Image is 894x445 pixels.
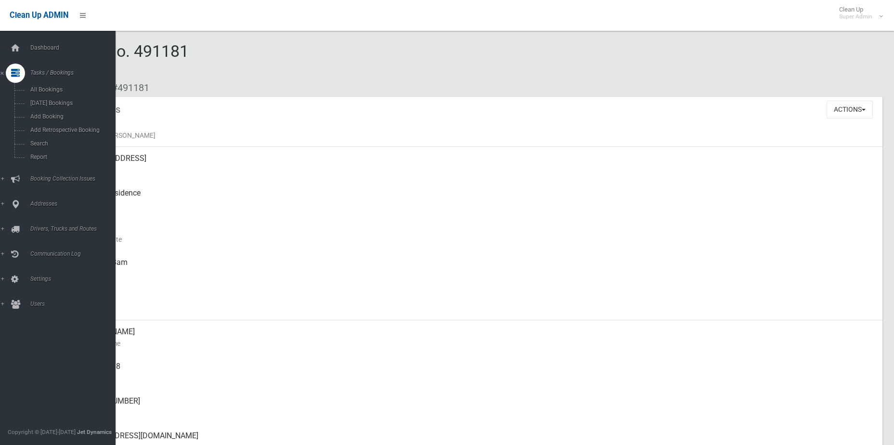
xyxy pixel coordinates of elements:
[77,320,875,355] div: [PERSON_NAME]
[27,250,123,257] span: Communication Log
[27,275,123,282] span: Settings
[27,69,123,76] span: Tasks / Bookings
[8,429,76,435] span: Copyright © [DATE]-[DATE]
[27,301,123,307] span: Users
[27,140,115,147] span: Search
[827,101,873,118] button: Actions
[27,86,115,93] span: All Bookings
[77,216,875,251] div: [DATE]
[77,268,875,280] small: Collected At
[10,11,68,20] span: Clean Up ADMIN
[77,338,875,349] small: Contact Name
[77,199,875,210] small: Pickup Point
[27,100,115,106] span: [DATE] Bookings
[77,429,112,435] strong: Jet Dynamics
[27,127,115,133] span: Add Retrospective Booking
[27,44,123,51] span: Dashboard
[77,251,875,286] div: [DATE] 8:23am
[77,234,875,245] small: Collection Date
[27,175,123,182] span: Booking Collection Issues
[77,372,875,384] small: Mobile
[77,182,875,216] div: Front of Residence
[77,390,875,424] div: [PHONE_NUMBER]
[834,6,882,20] span: Clean Up
[27,225,123,232] span: Drivers, Trucks and Routes
[77,130,875,141] small: Name of [PERSON_NAME]
[77,355,875,390] div: 0423001098
[27,154,115,160] span: Report
[27,113,115,120] span: Add Booking
[77,164,875,176] small: Address
[839,13,872,20] small: Super Admin
[77,147,875,182] div: [STREET_ADDRESS]
[77,286,875,320] div: [DATE]
[77,303,875,314] small: Zone
[42,41,189,79] span: Booking No. 491181
[27,200,123,207] span: Addresses
[77,407,875,419] small: Landline
[105,79,149,97] li: #491181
